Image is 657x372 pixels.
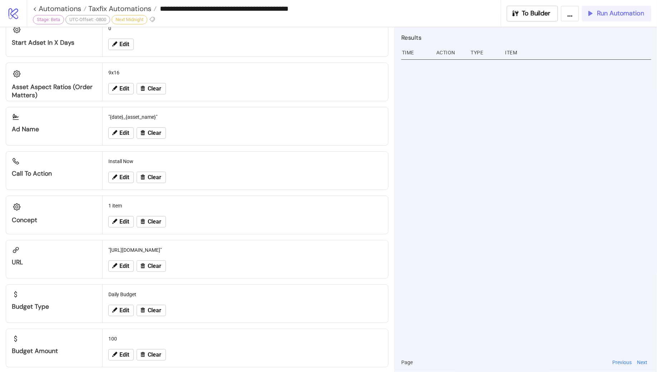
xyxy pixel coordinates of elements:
[436,46,465,59] div: Action
[33,15,64,24] div: Stage: Beta
[12,216,97,224] div: Concept
[108,83,134,94] button: Edit
[137,83,166,94] button: Clear
[87,4,151,13] span: Taxfix Automations
[148,263,161,269] span: Clear
[148,219,161,225] span: Clear
[119,352,129,358] span: Edit
[108,216,134,227] button: Edit
[148,307,161,314] span: Clear
[106,21,385,35] div: 0
[12,39,97,47] div: Start Adset in X Days
[137,172,166,183] button: Clear
[470,46,499,59] div: Type
[33,5,87,12] a: < Automations
[137,305,166,316] button: Clear
[106,66,385,79] div: 9x16
[106,243,385,257] div: "[URL][DOMAIN_NAME]"
[597,9,644,18] span: Run Automation
[12,170,97,178] div: Call to Action
[12,347,97,355] div: Budget Amount
[112,15,147,24] div: Next Midnight
[12,83,97,99] div: Asset Aspect Ratios (Order Matters)
[106,199,385,212] div: 1 item
[119,130,129,136] span: Edit
[137,260,166,272] button: Clear
[401,46,431,59] div: Time
[108,39,134,50] button: Edit
[119,174,129,181] span: Edit
[137,216,166,227] button: Clear
[148,174,161,181] span: Clear
[561,6,579,21] button: ...
[106,155,385,168] div: Install Now
[119,85,129,92] span: Edit
[610,358,634,366] button: Previous
[504,46,651,59] div: Item
[87,5,157,12] a: Taxfix Automations
[108,172,134,183] button: Edit
[108,349,134,361] button: Edit
[148,352,161,358] span: Clear
[522,9,551,18] span: To Builder
[635,358,650,366] button: Next
[108,305,134,316] button: Edit
[119,219,129,225] span: Edit
[137,127,166,139] button: Clear
[507,6,558,21] button: To Builder
[108,260,134,272] button: Edit
[106,110,385,124] div: "{date}_{asset_name}"
[401,33,651,42] h2: Results
[65,15,110,24] div: UTC-Offset: -0800
[148,85,161,92] span: Clear
[119,41,129,48] span: Edit
[137,349,166,361] button: Clear
[12,125,97,133] div: Ad Name
[401,358,413,366] span: Page
[148,130,161,136] span: Clear
[12,258,97,266] div: URL
[119,263,129,269] span: Edit
[106,288,385,301] div: Daily Budget
[108,127,134,139] button: Edit
[12,303,97,311] div: Budget Type
[582,6,651,21] button: Run Automation
[119,307,129,314] span: Edit
[106,332,385,346] div: 100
